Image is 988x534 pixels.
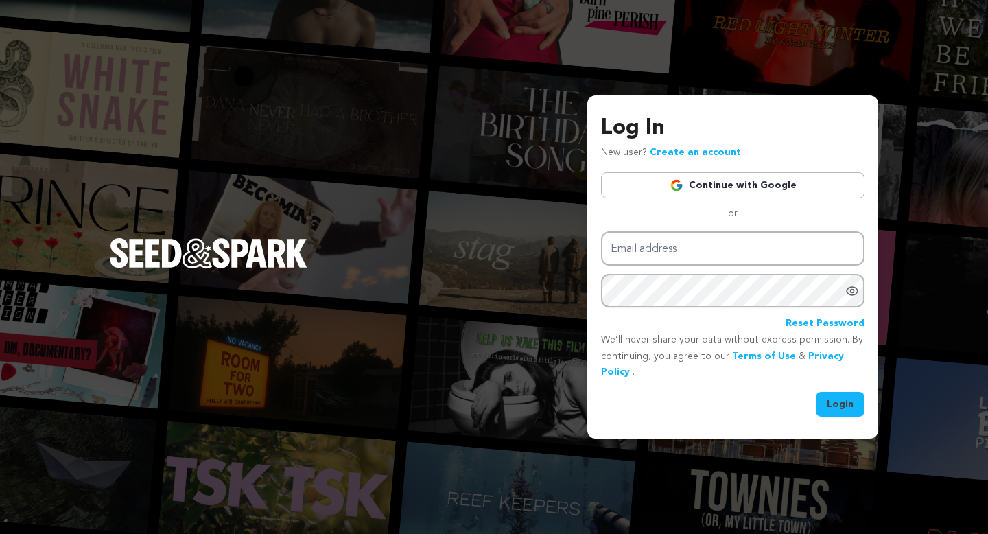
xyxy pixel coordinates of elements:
span: or [720,207,746,220]
a: Continue with Google [601,172,864,198]
input: Email address [601,231,864,266]
button: Login [816,392,864,417]
a: Show password as plain text. Warning: this will display your password on the screen. [845,284,859,298]
a: Terms of Use [732,351,796,361]
h3: Log In [601,112,864,145]
img: Google logo [670,178,683,192]
p: We’ll never share your data without express permission. By continuing, you agree to our & . [601,332,864,381]
a: Create an account [650,148,741,157]
a: Seed&Spark Homepage [110,238,307,296]
a: Reset Password [786,316,864,332]
img: Seed&Spark Logo [110,238,307,268]
p: New user? [601,145,741,161]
